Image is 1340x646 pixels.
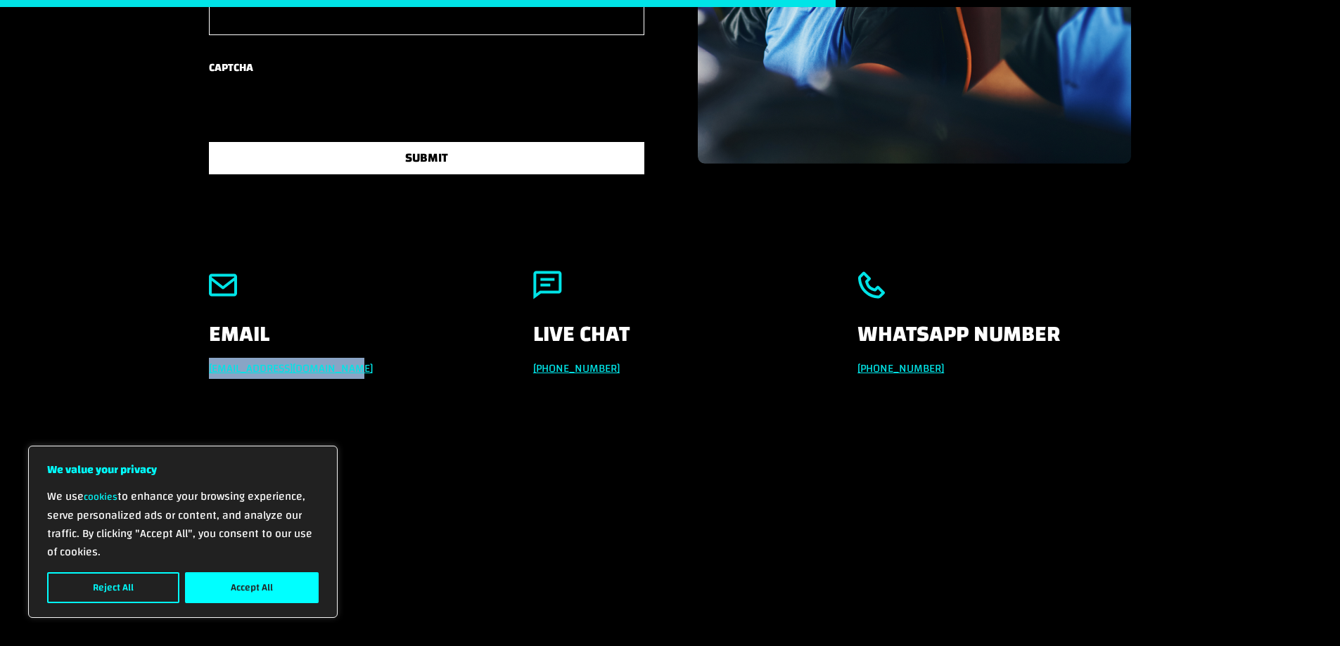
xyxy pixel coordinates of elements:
h4: Email [209,323,483,360]
iframe: reCAPTCHA [209,83,423,138]
p: We value your privacy [47,460,319,479]
a: [PHONE_NUMBER] [533,358,620,379]
button: SUBMIT [209,142,645,174]
p: We use to enhance your browsing experience, serve personalized ads or content, and analyze our tr... [47,487,319,561]
button: Reject All [47,572,179,603]
iframe: Chat Widget [1270,579,1340,646]
div: We value your privacy [28,446,338,618]
a: cookies [84,488,117,506]
h4: Whatsapp Number [857,323,1131,360]
button: Accept All [185,572,319,603]
a: [PHONE_NUMBER] [857,358,944,379]
img: email [209,271,237,299]
a: [EMAIL_ADDRESS][DOMAIN_NAME] [209,358,373,379]
label: CAPTCHA [209,58,253,77]
h4: Live Chat [533,323,807,360]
